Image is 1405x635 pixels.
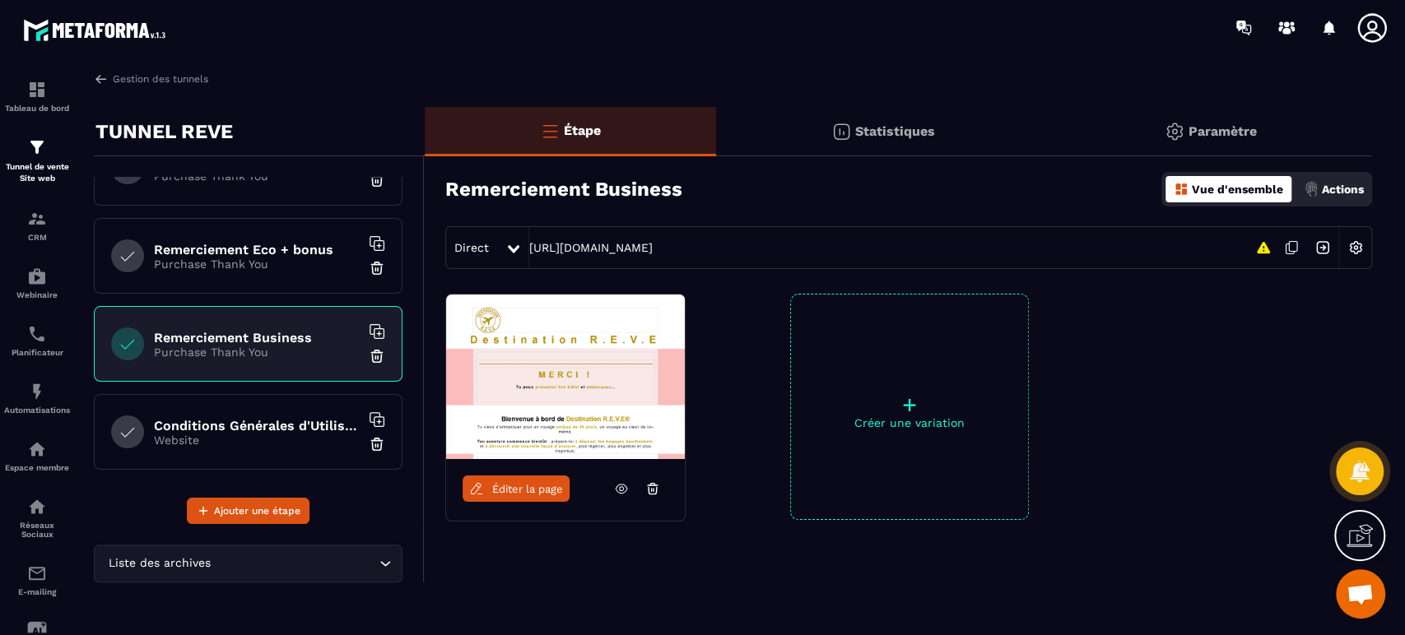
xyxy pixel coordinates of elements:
img: dashboard-orange.40269519.svg [1174,182,1189,197]
p: Webinaire [4,290,70,299]
div: Search for option [94,545,402,582]
p: Paramètre [1189,123,1257,139]
a: formationformationTunnel de vente Site web [4,125,70,197]
h3: Remerciement Business [445,178,682,201]
img: arrow-next.bcc2205e.svg [1307,232,1338,263]
img: image [446,294,685,459]
p: TUNNEL REVE [95,115,233,148]
img: trash [369,436,385,452]
img: scheduler [27,324,47,344]
img: arrow [94,72,109,86]
img: automations [27,267,47,286]
p: Website [154,433,360,447]
a: automationsautomationsWebinaire [4,254,70,312]
p: Automatisations [4,406,70,415]
h6: Conditions Générales d'Utilisation [154,418,360,433]
img: automations [27,439,47,459]
img: email [27,563,47,583]
img: trash [369,260,385,276]
a: schedulerschedulerPlanificateur [4,312,70,369]
img: logo [23,15,171,45]
button: Ajouter une étape [187,498,309,524]
h6: Remerciement Business [154,330,360,345]
img: automations [27,382,47,401]
p: Vue d'ensemble [1192,183,1283,196]
a: formationformationTableau de bord [4,67,70,125]
a: automationsautomationsAutomatisations [4,369,70,427]
a: Éditer la page [463,475,570,502]
img: trash [369,172,385,188]
p: Statistiques [855,123,935,139]
img: actions.d6e523a2.png [1304,182,1319,197]
img: stats.20deebd0.svg [831,122,851,141]
img: formation [27,80,47,100]
img: formation [27,209,47,229]
p: E-mailing [4,587,70,596]
span: Ajouter une étape [214,503,300,519]
p: Étape [564,123,601,138]
p: Actions [1322,183,1364,196]
span: Direct [454,241,489,254]
p: Tunnel de vente Site web [4,161,70,184]
img: setting-gr.5f69749f.svg [1165,122,1184,141]
a: formationformationCRM [4,197,70,254]
p: Planificateur [4,348,70,357]
p: Tableau de bord [4,104,70,113]
a: social-networksocial-networkRéseaux Sociaux [4,484,70,551]
img: social-network [27,497,47,517]
p: Purchase Thank You [154,257,360,271]
div: Ouvrir le chat [1336,569,1385,619]
a: [URL][DOMAIN_NAME] [529,241,653,254]
p: Créer une variation [791,416,1028,429]
img: formation [27,137,47,157]
p: Réseaux Sociaux [4,521,70,539]
img: setting-w.858f3a88.svg [1340,232,1371,263]
a: automationsautomationsEspace membre [4,427,70,484]
span: Éditer la page [492,483,563,495]
p: CRM [4,233,70,242]
input: Search for option [214,554,375,572]
span: Liste des archives [105,554,214,572]
p: + [791,393,1028,416]
p: Espace membre [4,463,70,472]
p: Purchase Thank You [154,345,360,359]
h6: Remerciement Eco + bonus [154,242,360,257]
img: bars-o.4a397970.svg [540,121,560,141]
a: emailemailE-mailing [4,551,70,609]
img: trash [369,348,385,364]
a: Gestion des tunnels [94,72,208,86]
